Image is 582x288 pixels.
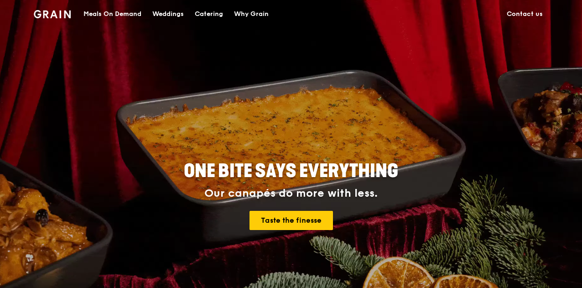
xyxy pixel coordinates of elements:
[127,187,455,200] div: Our canapés do more with less.
[34,10,71,18] img: Grain
[195,0,223,28] div: Catering
[501,0,548,28] a: Contact us
[249,211,333,230] a: Taste the finesse
[152,0,184,28] div: Weddings
[234,0,269,28] div: Why Grain
[189,0,229,28] a: Catering
[83,0,141,28] div: Meals On Demand
[184,160,398,182] span: ONE BITE SAYS EVERYTHING
[229,0,274,28] a: Why Grain
[147,0,189,28] a: Weddings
